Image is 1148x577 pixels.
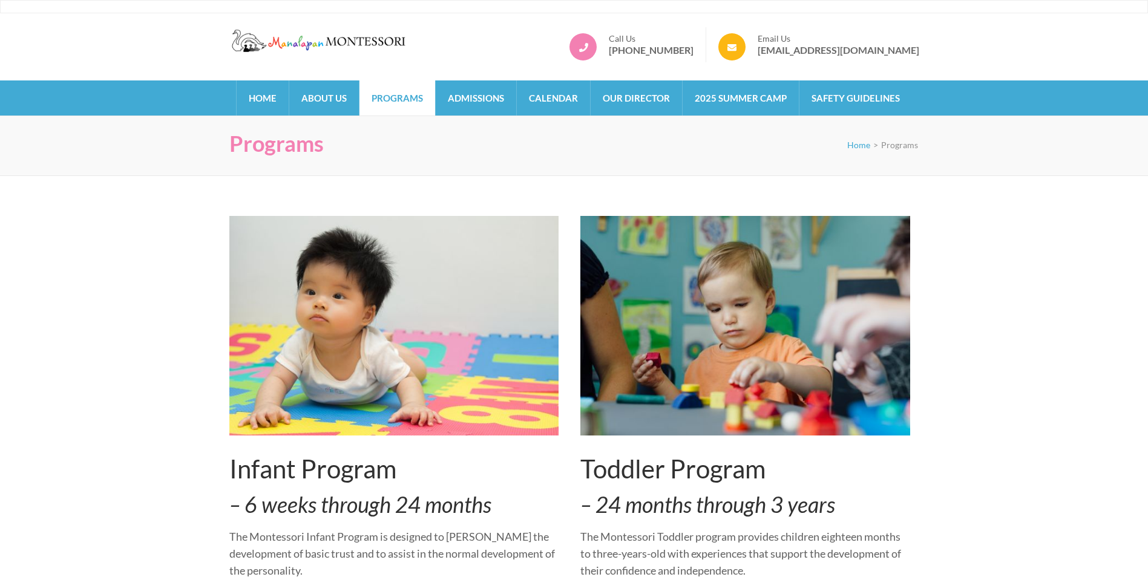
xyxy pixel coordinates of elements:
a: Home [237,80,289,116]
a: [EMAIL_ADDRESS][DOMAIN_NAME] [758,44,919,56]
span: Email Us [758,33,919,44]
span: Call Us [609,33,694,44]
a: Our Director [591,80,682,116]
a: Admissions [436,80,516,116]
h1: Programs [229,131,324,157]
a: Safety Guidelines [799,80,912,116]
em: – 6 weeks through 24 months [229,491,491,518]
a: Calendar [517,80,590,116]
a: Programs [359,80,435,116]
span: > [873,140,878,150]
a: Home [847,140,870,150]
h2: Toddler Program [580,454,910,484]
em: – 24 months through 3 years [580,491,835,518]
h2: Infant Program [229,454,559,484]
img: Manalapan Montessori – #1 Rated Child Day Care Center in Manalapan NJ [229,27,411,54]
a: About Us [289,80,359,116]
a: [PHONE_NUMBER] [609,44,694,56]
a: 2025 Summer Camp [683,80,799,116]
